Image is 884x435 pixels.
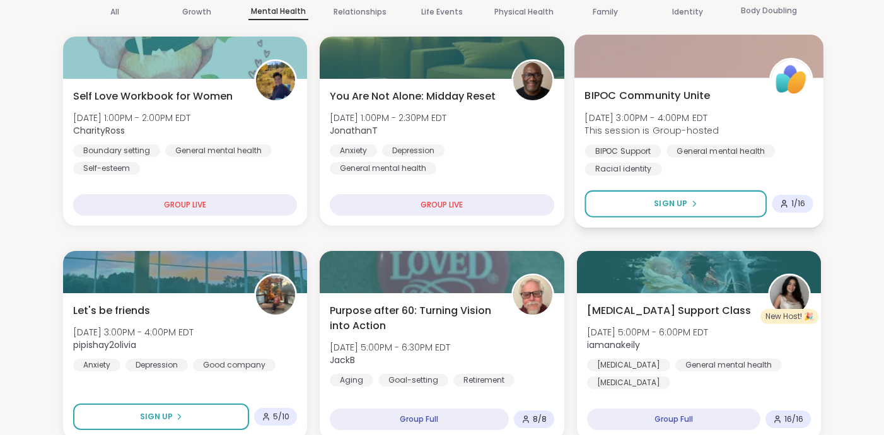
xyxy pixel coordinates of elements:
[73,124,125,137] b: CharityRoss
[330,194,554,216] div: GROUP LIVE
[73,359,120,371] div: Anxiety
[330,124,378,137] b: JonathanT
[256,61,295,100] img: CharityRoss
[587,339,640,351] b: iamanakeily
[73,303,150,318] span: Let's be friends
[675,359,782,371] div: General mental health
[584,111,719,124] span: [DATE] 3:00PM - 4:00PM EDT
[584,124,719,137] span: This session is Group-hosted
[513,275,552,315] img: JackB
[760,309,818,324] div: New Host! 🎉
[140,411,173,422] span: Sign Up
[587,359,670,371] div: [MEDICAL_DATA]
[273,412,289,422] span: 5 / 10
[248,4,308,20] p: Mental Health
[330,341,450,354] span: [DATE] 5:00PM - 6:30PM EDT
[587,326,708,339] span: [DATE] 5:00PM - 6:00PM EDT
[771,60,811,100] img: ShareWell
[125,359,188,371] div: Depression
[73,162,140,175] div: Self-esteem
[587,376,670,389] div: [MEDICAL_DATA]
[73,194,297,216] div: GROUP LIVE
[672,4,703,20] p: Identity
[330,144,377,157] div: Anxiety
[784,414,803,424] span: 16 / 16
[182,4,211,20] p: Growth
[73,339,136,351] b: pipishay2olivia
[741,3,797,18] p: Body Doubling
[587,409,760,430] div: Group Full
[791,199,805,209] span: 1 / 16
[73,112,190,124] span: [DATE] 1:00PM - 2:00PM EDT
[330,409,508,430] div: Group Full
[654,198,687,209] span: Sign Up
[73,144,160,157] div: Boundary setting
[584,144,661,157] div: BIPOC Support
[330,303,497,333] span: Purpose after 60: Turning Vision into Action
[770,275,809,315] img: iamanakeily
[584,190,767,217] button: Sign Up
[584,88,710,103] span: BIPOC Community Unite
[330,89,496,104] span: You Are Not Alone: Midday Reset
[382,144,445,157] div: Depression
[73,326,194,339] span: [DATE] 3:00PM - 4:00PM EDT
[330,374,373,386] div: Aging
[666,144,775,157] div: General mental health
[165,144,272,157] div: General mental health
[593,4,618,20] p: Family
[334,4,387,20] p: Relationships
[330,162,436,175] div: General mental health
[330,112,446,124] span: [DATE] 1:00PM - 2:30PM EDT
[193,359,276,371] div: Good company
[73,89,233,104] span: Self Love Workbook for Women
[513,61,552,100] img: JonathanT
[110,4,119,20] p: All
[378,374,448,386] div: Goal-setting
[584,163,661,175] div: Racial identity
[73,403,249,430] button: Sign Up
[421,4,463,20] p: Life Events
[330,354,355,366] b: JackB
[453,374,515,386] div: Retirement
[494,4,554,20] p: Physical Health
[587,303,751,318] span: [MEDICAL_DATA] Support Class
[533,414,547,424] span: 8 / 8
[256,275,295,315] img: pipishay2olivia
